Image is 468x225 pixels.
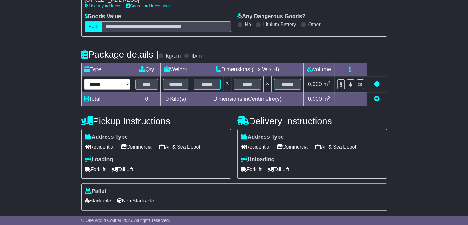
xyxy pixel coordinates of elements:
span: Stackable [85,196,111,206]
span: Forklift [241,165,262,174]
label: Address Type [85,134,128,141]
a: Remove this item [374,81,380,87]
span: © One World Courier 2025. All rights reserved. [81,218,170,223]
span: m [323,96,330,102]
span: m [323,81,330,87]
td: 0 [133,92,161,106]
h4: Delivery Instructions [237,116,387,126]
sup: 3 [328,80,330,85]
sup: 3 [328,95,330,100]
label: Address Type [241,134,284,141]
label: Pallet [85,188,106,195]
span: Tail Lift [112,165,133,174]
label: Unloading [241,156,275,163]
label: Lithium Battery [263,22,296,27]
span: 0 [166,96,169,102]
span: Residential [85,142,114,152]
label: AUD [85,21,102,32]
a: Add new item [374,96,380,102]
a: Search address book [126,3,171,8]
span: Non Stackable [117,196,154,206]
td: Weight [161,63,191,76]
td: Dimensions in Centimetre(s) [191,92,304,106]
span: 0.000 [308,96,322,102]
span: Tail Lift [268,165,289,174]
td: Type [81,63,133,76]
td: Total [81,92,133,106]
td: Volume [304,63,334,76]
span: Residential [241,142,270,152]
td: Kilo(s) [161,92,191,106]
label: Goods Value [85,13,121,20]
span: Forklift [85,165,106,174]
label: Any Dangerous Goods? [237,13,306,20]
td: Dimensions (L x W x H) [191,63,304,76]
td: Qty [133,63,161,76]
h4: Pickup Instructions [81,116,231,126]
td: x [223,76,231,92]
label: Other [308,22,321,27]
span: Commercial [121,142,153,152]
label: lb/in [191,53,202,59]
span: Air & Sea Depot [159,142,200,152]
label: kg/cm [166,53,181,59]
label: No [245,22,251,27]
label: Loading [85,156,113,163]
span: 0.000 [308,81,322,87]
span: Commercial [277,142,309,152]
span: Air & Sea Depot [315,142,356,152]
a: Use my address [85,3,120,8]
h4: Package details | [81,49,158,59]
td: x [263,76,271,92]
